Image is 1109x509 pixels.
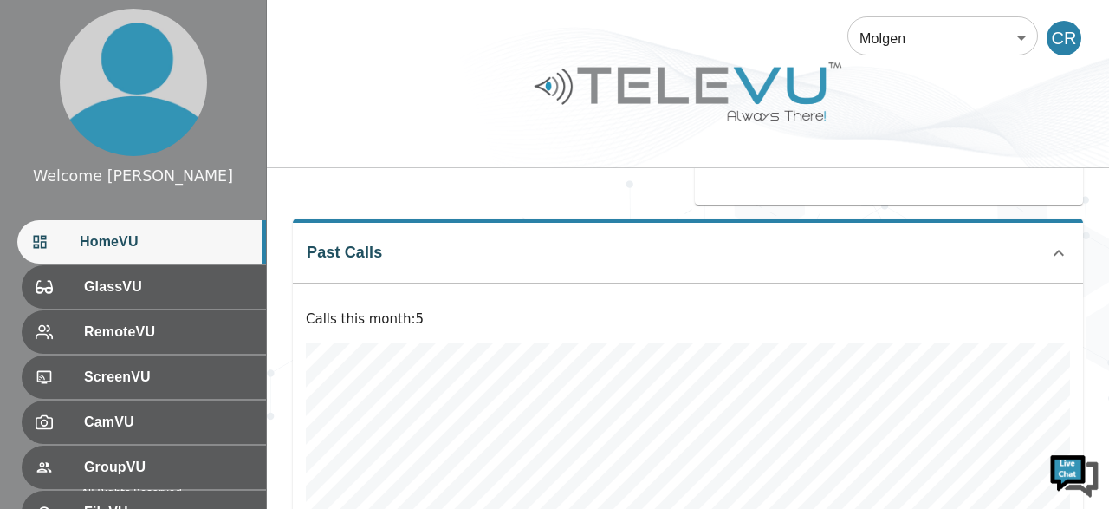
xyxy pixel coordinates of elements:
[847,14,1038,62] div: Molgen
[22,265,266,309] div: GlassVU
[22,356,266,399] div: ScreenVU
[84,367,252,388] span: ScreenVU
[33,165,233,187] div: Welcome [PERSON_NAME]
[80,232,252,252] span: HomeVU
[17,220,266,264] div: HomeVU
[84,277,252,297] span: GlassVU
[84,412,252,433] span: CamVU
[9,331,330,392] textarea: Type your message and hit 'Enter'
[22,310,266,354] div: RemoteVU
[22,446,266,489] div: GroupVU
[84,457,252,478] span: GroupVU
[1048,448,1100,500] img: Chat Widget
[101,147,239,323] span: We're online!
[22,401,266,444] div: CamVU
[29,81,73,124] img: d_736959983_company_1615157101543_736959983
[306,310,1070,330] p: Calls this month : 5
[84,322,252,343] span: RemoteVU
[90,91,291,114] div: Chat with us now
[284,9,326,50] div: Minimize live chat window
[532,55,844,127] img: Logo
[60,9,207,156] img: profile.png
[1047,21,1081,55] div: CR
